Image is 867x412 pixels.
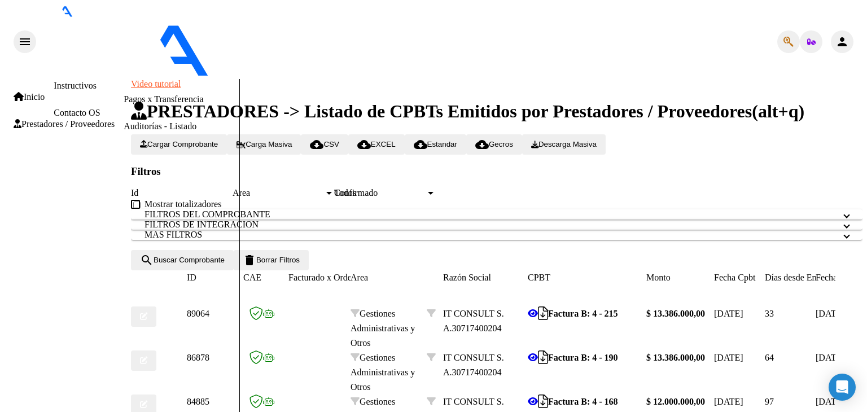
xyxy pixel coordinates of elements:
[351,273,368,282] span: Area
[144,220,835,230] mat-panel-title: FILTROS DE INTEGRACION
[131,101,752,121] span: PRESTADORES -> Listado de CPBTs Emitidos por Prestadores / Proveedores
[144,209,835,220] mat-panel-title: FILTROS DEL COMPROBANTE
[528,270,646,285] datatable-header-cell: CPBT
[334,188,356,198] span: Todos
[304,69,334,78] span: - ospsip
[475,140,513,148] span: Gecros
[301,134,348,155] button: CSV
[538,357,548,358] i: Descargar documento
[14,92,45,102] a: Inicio
[475,138,489,151] mat-icon: cloud_download
[351,353,415,392] span: Gestiones Administrativas y Otros
[243,256,300,264] span: Borrar Filtros
[227,134,301,155] button: Carga Masiva
[54,81,97,90] a: Instructivos
[646,270,714,285] datatable-header-cell: Monto
[443,350,528,380] div: 30717400204
[714,270,765,285] datatable-header-cell: Fecha Cpbt
[351,270,427,285] datatable-header-cell: Area
[414,140,457,148] span: Estandar
[522,139,606,148] app-download-masive: Descarga masiva de comprobantes (adjuntos)
[124,94,203,104] a: Pagos x Transferencia
[351,309,415,348] span: Gestiones Administrativas y Otros
[714,273,755,282] span: Fecha Cpbt
[646,309,705,318] strong: $ 13.386.000,00
[288,270,351,285] datatable-header-cell: Facturado x Orden De
[18,35,32,49] mat-icon: menu
[538,313,548,314] i: Descargar documento
[646,273,671,282] span: Monto
[443,306,528,336] div: 30717400204
[646,397,705,406] strong: $ 12.000.000,00
[816,309,845,318] span: [DATE]
[443,353,504,377] span: IT CONSULT S. A.
[54,108,100,117] a: Contacto OS
[310,138,323,151] mat-icon: cloud_download
[243,253,256,267] mat-icon: delete
[522,134,606,155] button: Descarga Masiva
[243,273,261,282] span: CAE
[646,353,705,362] strong: $ 13.386.000,00
[829,374,856,401] div: Open Intercom Messenger
[714,397,743,406] span: [DATE]
[765,353,774,362] span: 64
[357,140,396,148] span: EXCEL
[124,121,196,131] a: Auditorías - Listado
[443,309,504,333] span: IT CONSULT S. A.
[466,134,522,155] button: Gecros
[236,140,292,148] span: Carga Masiva
[548,353,618,362] strong: Factura B: 4 - 190
[548,309,618,318] strong: Factura B: 4 - 215
[131,230,862,240] mat-expansion-panel-header: MAS FILTROS
[528,273,550,282] span: CPBT
[310,140,339,148] span: CSV
[243,270,288,285] datatable-header-cell: CAE
[233,188,324,198] span: Area
[765,397,774,406] span: 97
[443,270,528,285] datatable-header-cell: Razón Social
[443,273,491,282] span: Razón Social
[714,353,743,362] span: [DATE]
[348,134,405,155] button: EXCEL
[288,273,369,282] span: Facturado x Orden De
[816,353,845,362] span: [DATE]
[234,250,309,270] button: Borrar Filtros
[414,138,427,151] mat-icon: cloud_download
[405,134,466,155] button: Estandar
[765,270,816,285] datatable-header-cell: Días desde Emisión
[14,119,115,129] a: Prestadores / Proveedores
[531,140,597,148] span: Descarga Masiva
[816,397,845,406] span: [DATE]
[714,309,743,318] span: [DATE]
[835,35,849,49] mat-icon: person
[548,397,618,406] strong: Factura B: 4 - 168
[131,209,862,220] mat-expansion-panel-header: FILTROS DEL COMPROBANTE
[765,273,837,282] span: Días desde Emisión
[131,220,862,230] mat-expansion-panel-header: FILTROS DE INTEGRACION
[357,138,371,151] mat-icon: cloud_download
[36,17,304,77] img: Logo SAAS
[765,309,774,318] span: 33
[334,69,411,78] span: - IT CONSULT S. A.
[131,165,862,178] h3: Filtros
[816,270,866,285] datatable-header-cell: Fecha Recibido
[144,230,835,240] mat-panel-title: MAS FILTROS
[752,101,804,121] span: (alt+q)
